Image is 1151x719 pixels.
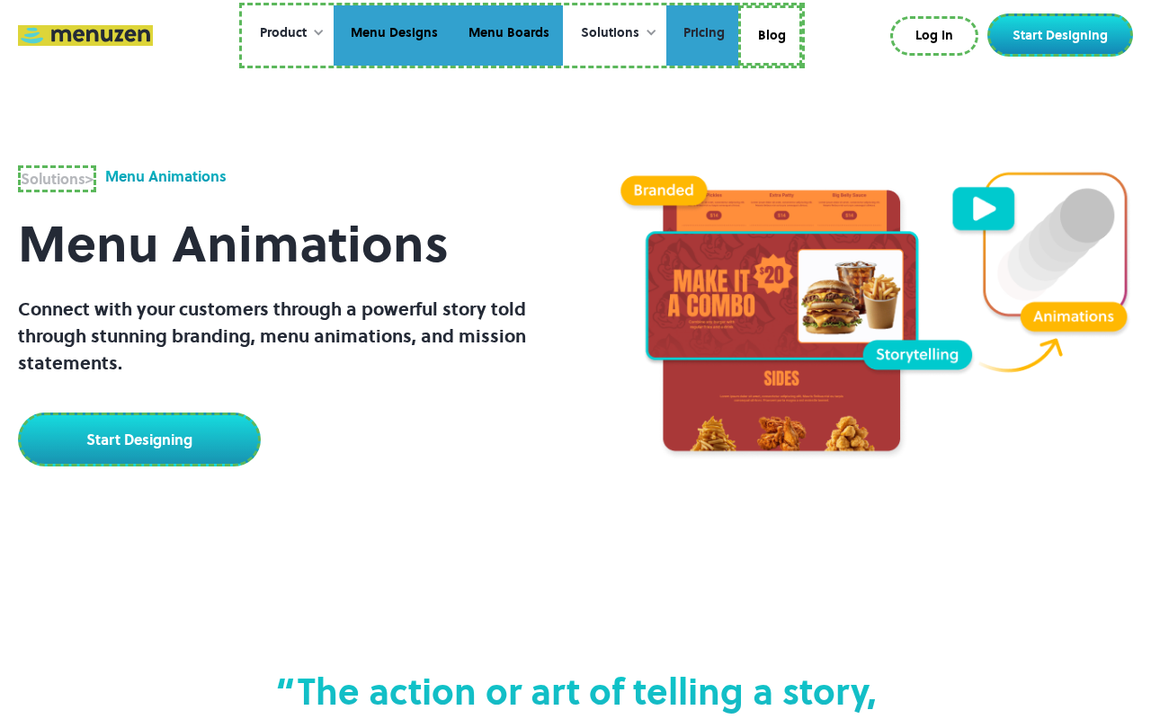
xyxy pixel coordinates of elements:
a: Blog [738,5,802,67]
strong: Solutions [21,169,85,189]
a: Start Designing [18,413,261,466]
p: Connect with your customers through a powerful story told through stunning branding, menu animati... [18,296,540,377]
a: Log In [890,16,978,56]
div: Solutions [581,23,639,43]
div: Product [260,23,307,43]
div: Menu Animations [105,165,227,192]
h1: Menu Animations [18,192,540,296]
a: Start Designing [987,13,1133,57]
div: > [21,168,94,190]
a: Solutions> [18,165,96,192]
div: Solutions [563,5,666,61]
a: Menu Designs [334,5,451,67]
a: Pricing [666,5,738,67]
a: Menu Boards [451,5,563,67]
div: Product [242,5,334,61]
